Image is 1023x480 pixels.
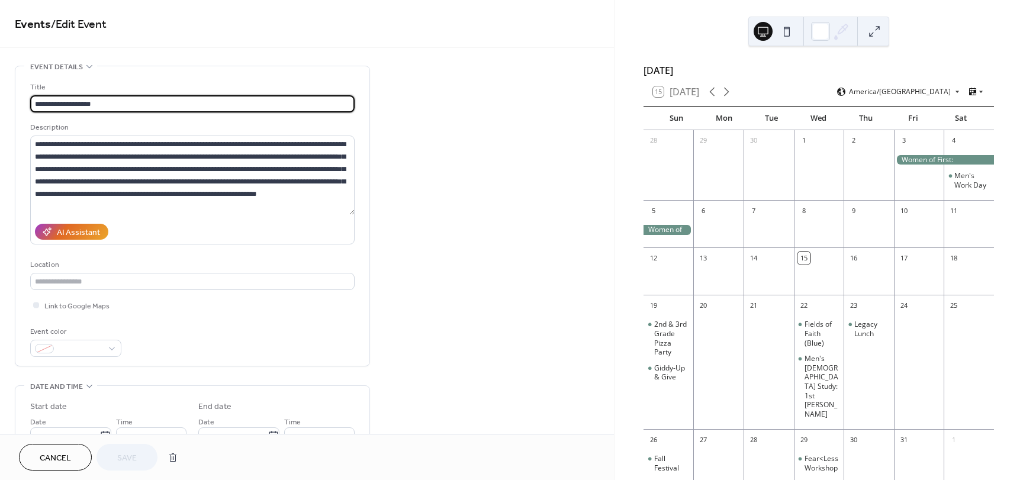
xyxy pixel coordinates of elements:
div: 29 [697,134,710,147]
span: Time [116,416,133,429]
div: Title [30,81,352,94]
div: Mon [700,107,748,130]
div: [DATE] [644,63,994,78]
span: Cancel [40,452,71,465]
div: Men's Work Day [944,171,994,189]
div: Fear<Less Workshop [794,454,844,472]
div: Location [30,259,352,271]
div: 1 [797,134,810,147]
div: 31 [897,433,911,446]
div: Fall Festival [654,454,689,472]
div: Women of First: GalsGetaway [894,155,994,165]
span: Time [284,416,301,429]
div: 18 [947,252,960,265]
div: 30 [747,134,760,147]
div: 28 [747,433,760,446]
div: Thu [842,107,890,130]
div: 16 [847,252,860,265]
span: Date and time [30,381,83,393]
div: 23 [847,299,860,312]
span: Event details [30,61,83,73]
div: 28 [647,134,660,147]
div: 9 [847,204,860,217]
div: Fear<Less Workshop [805,454,839,472]
div: Fields of Faith (Blue) [805,320,839,347]
div: 26 [647,433,660,446]
div: 1 [947,433,960,446]
div: Wed [795,107,842,130]
div: 29 [797,433,810,446]
span: Date [198,416,214,429]
div: 19 [647,299,660,312]
div: Women of First: GalsGetaway [644,225,694,235]
div: 7 [747,204,760,217]
div: 17 [897,252,911,265]
div: 22 [797,299,810,312]
div: Tue [748,107,795,130]
div: 3 [897,134,911,147]
div: 21 [747,299,760,312]
div: 5 [647,204,660,217]
div: Start date [30,401,67,413]
div: Event color [30,326,119,338]
div: Sat [937,107,985,130]
div: Fri [890,107,937,130]
button: Cancel [19,444,92,471]
div: 15 [797,252,810,265]
div: 30 [847,433,860,446]
div: 13 [697,252,710,265]
span: America/[GEOGRAPHIC_DATA] [849,88,951,95]
div: Fall Festival [644,454,694,472]
div: 2nd & 3rd Grade Pizza Party [644,320,694,356]
div: 2 [847,134,860,147]
div: 25 [947,299,960,312]
span: / Edit Event [51,13,107,36]
div: 20 [697,299,710,312]
div: 12 [647,252,660,265]
div: 10 [897,204,911,217]
div: Legacy Lunch [854,320,889,338]
button: AI Assistant [35,224,108,240]
div: 24 [897,299,911,312]
span: Link to Google Maps [44,300,110,313]
div: Men's Work Day [954,171,989,189]
div: 4 [947,134,960,147]
div: Men's [DEMOGRAPHIC_DATA] Study: 1st [PERSON_NAME] [805,354,839,418]
div: Giddy-Up & Give [654,363,689,382]
div: 27 [697,433,710,446]
div: End date [198,401,231,413]
span: Date [30,416,46,429]
div: Fields of Faith (Blue) [794,320,844,347]
div: Men's Bible Study: 1st Peter [794,354,844,418]
div: 14 [747,252,760,265]
div: Giddy-Up & Give [644,363,694,382]
div: 8 [797,204,810,217]
div: 2nd & 3rd Grade Pizza Party [654,320,689,356]
div: AI Assistant [57,227,100,239]
div: 6 [697,204,710,217]
div: Legacy Lunch [844,320,894,338]
div: Sun [653,107,700,130]
div: 11 [947,204,960,217]
a: Events [15,13,51,36]
div: Description [30,121,352,134]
